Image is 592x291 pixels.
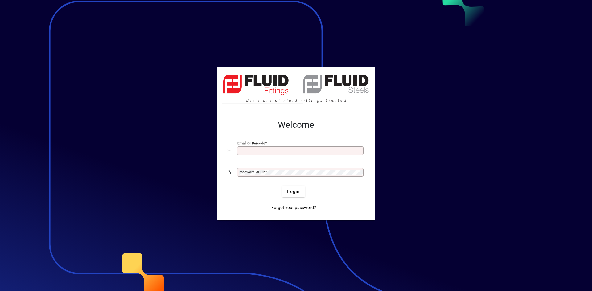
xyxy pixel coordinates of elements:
[287,188,300,195] span: Login
[227,120,365,130] h2: Welcome
[239,170,265,174] mat-label: Password or Pin
[269,202,319,213] a: Forgot your password?
[271,204,316,211] span: Forgot your password?
[282,186,305,197] button: Login
[237,141,265,145] mat-label: Email or Barcode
